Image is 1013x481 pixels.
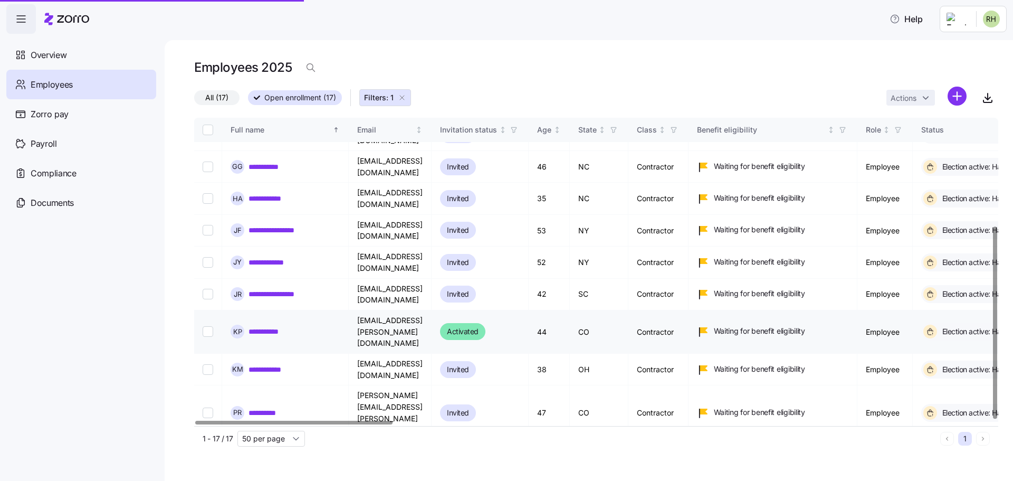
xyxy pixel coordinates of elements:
[570,279,628,310] td: SC
[857,310,913,354] td: Employee
[349,354,432,385] td: [EMAIL_ADDRESS][DOMAIN_NAME]
[628,310,689,354] td: Contractor
[203,364,213,375] input: Select record 12
[628,118,689,142] th: ClassNot sorted
[628,247,689,278] td: Contractor
[658,126,666,134] div: Not sorted
[447,161,469,173] span: Invited
[447,407,469,419] span: Invited
[31,167,77,180] span: Compliance
[958,432,972,446] button: 1
[714,161,805,172] span: Waiting for benefit eligibility
[31,49,66,62] span: Overview
[628,151,689,183] td: Contractor
[529,118,570,142] th: AgeNot sorted
[31,196,74,210] span: Documents
[6,40,156,70] a: Overview
[233,409,242,416] span: P R
[529,385,570,440] td: 47
[537,124,551,136] div: Age
[857,151,913,183] td: Employee
[628,183,689,214] td: Contractor
[364,92,394,103] span: Filters: 1
[6,70,156,99] a: Employees
[231,124,331,136] div: Full name
[529,354,570,385] td: 38
[529,215,570,247] td: 53
[203,433,233,444] span: 1 - 17 / 17
[264,91,336,105] span: Open enrollment (17)
[31,137,57,150] span: Payroll
[714,326,805,336] span: Waiting for benefit eligibility
[714,364,805,374] span: Waiting for benefit eligibility
[349,151,432,183] td: [EMAIL_ADDRESS][DOMAIN_NAME]
[447,325,479,338] span: Activated
[447,363,469,376] span: Invited
[570,183,628,214] td: NC
[890,13,923,25] span: Help
[529,310,570,354] td: 44
[349,118,432,142] th: EmailNot sorted
[883,126,890,134] div: Not sorted
[529,279,570,310] td: 42
[349,183,432,214] td: [EMAIL_ADDRESS][DOMAIN_NAME]
[714,224,805,235] span: Waiting for benefit eligibility
[6,158,156,188] a: Compliance
[349,247,432,278] td: [EMAIL_ADDRESS][DOMAIN_NAME]
[866,124,881,136] div: Role
[432,118,529,142] th: Invitation statusNot sorted
[570,151,628,183] td: NC
[570,247,628,278] td: NY
[6,188,156,218] a: Documents
[6,99,156,129] a: Zorro pay
[857,354,913,385] td: Employee
[570,310,628,354] td: CO
[714,257,805,267] span: Waiting for benefit eligibility
[415,126,423,134] div: Not sorted
[570,354,628,385] td: OH
[233,195,243,202] span: H A
[349,215,432,247] td: [EMAIL_ADDRESS][DOMAIN_NAME]
[447,224,469,237] span: Invited
[447,256,469,269] span: Invited
[349,310,432,354] td: [EMAIL_ADDRESS][PERSON_NAME][DOMAIN_NAME]
[983,11,1000,27] img: 9866fcb425cea38f43e255766a713f7f
[857,183,913,214] td: Employee
[827,126,835,134] div: Not sorted
[976,432,990,446] button: Next page
[628,385,689,440] td: Contractor
[203,225,213,235] input: Select record 8
[359,89,411,106] button: Filters: 1
[203,257,213,268] input: Select record 9
[234,227,242,234] span: J F
[529,247,570,278] td: 52
[891,95,916,102] span: Actions
[447,192,469,205] span: Invited
[332,126,340,134] div: Sorted ascending
[222,118,349,142] th: Full nameSorted ascending
[31,108,69,121] span: Zorro pay
[499,126,506,134] div: Not sorted
[637,124,657,136] div: Class
[233,259,242,266] span: J Y
[357,124,414,136] div: Email
[203,326,213,337] input: Select record 11
[857,385,913,440] td: Employee
[529,183,570,214] td: 35
[234,291,242,298] span: J R
[886,90,935,106] button: Actions
[349,279,432,310] td: [EMAIL_ADDRESS][DOMAIN_NAME]
[447,288,469,300] span: Invited
[194,59,292,76] h1: Employees 2025
[857,215,913,247] td: Employee
[203,408,213,418] input: Select record 13
[529,151,570,183] td: 46
[628,279,689,310] td: Contractor
[205,91,228,105] span: All (17)
[714,288,805,299] span: Waiting for benefit eligibility
[857,279,913,310] td: Employee
[881,8,931,30] button: Help
[947,13,968,25] img: Employer logo
[570,118,628,142] th: StateNot sorted
[203,125,213,135] input: Select all records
